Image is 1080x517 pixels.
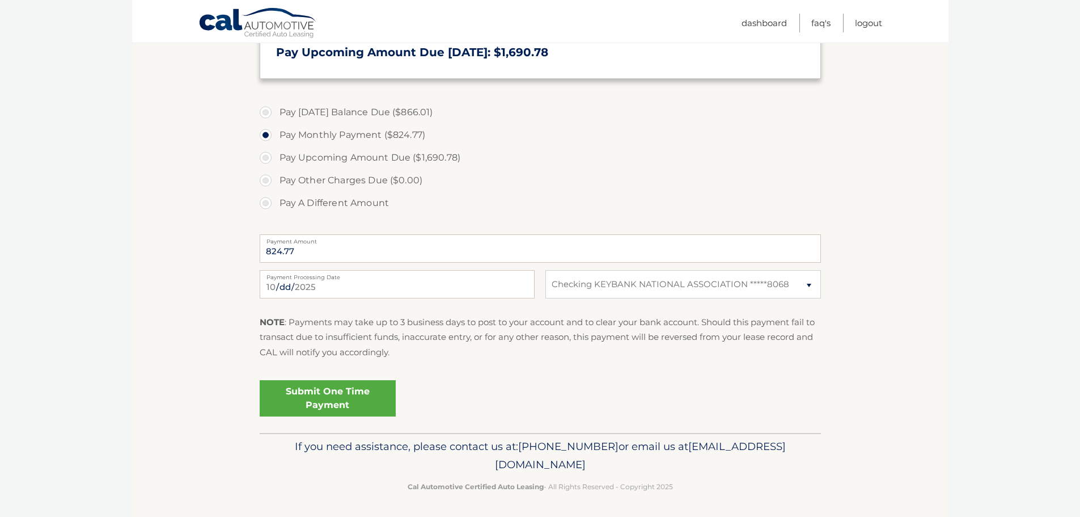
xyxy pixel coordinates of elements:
[260,124,821,146] label: Pay Monthly Payment ($824.77)
[408,482,544,491] strong: Cal Automotive Certified Auto Leasing
[260,169,821,192] label: Pay Other Charges Due ($0.00)
[811,14,831,32] a: FAQ's
[260,146,821,169] label: Pay Upcoming Amount Due ($1,690.78)
[260,380,396,417] a: Submit One Time Payment
[260,315,821,360] p: : Payments may take up to 3 business days to post to your account and to clear your bank account....
[260,270,535,279] label: Payment Processing Date
[260,101,821,124] label: Pay [DATE] Balance Due ($866.01)
[260,234,821,263] input: Payment Amount
[276,45,804,60] h3: Pay Upcoming Amount Due [DATE]: $1,690.78
[260,192,821,215] label: Pay A Different Amount
[855,14,882,32] a: Logout
[518,440,619,453] span: [PHONE_NUMBER]
[260,270,535,299] input: Payment Date
[260,317,285,327] strong: NOTE
[267,438,814,474] p: If you need assistance, please contact us at: or email us at
[742,14,787,32] a: Dashboard
[267,481,814,493] p: - All Rights Reserved - Copyright 2025
[198,7,317,40] a: Cal Automotive
[260,234,821,243] label: Payment Amount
